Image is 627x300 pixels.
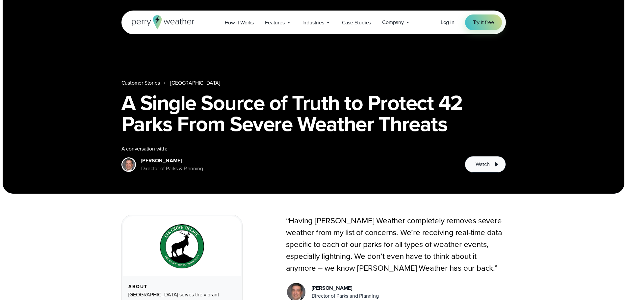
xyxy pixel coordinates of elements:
[141,165,203,173] div: Director of Parks & Planning
[465,14,502,30] a: Try it free
[219,16,260,29] a: How it Works
[265,19,284,27] span: Features
[121,79,160,87] a: Customer Stories
[121,92,506,134] h1: A Single Source of Truth to Protect 42 Parks From Severe Weather Threats
[170,79,220,87] a: [GEOGRAPHIC_DATA]
[121,145,455,153] div: A conversation with:
[342,19,371,27] span: Case Studies
[465,156,506,173] button: Watch
[312,284,379,292] div: [PERSON_NAME]
[225,19,254,27] span: How it Works
[382,18,404,26] span: Company
[312,292,379,300] div: Director of Parks and Planning
[476,160,489,168] span: Watch
[441,18,455,26] a: Log in
[121,79,506,87] nav: Breadcrumb
[473,18,494,26] span: Try it free
[336,16,377,29] a: Case Studies
[128,284,236,289] div: About
[302,19,324,27] span: Industries
[141,157,203,165] div: [PERSON_NAME]
[286,215,506,274] p: “Having [PERSON_NAME] Weather completely removes severe weather from my list of concerns. We’re r...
